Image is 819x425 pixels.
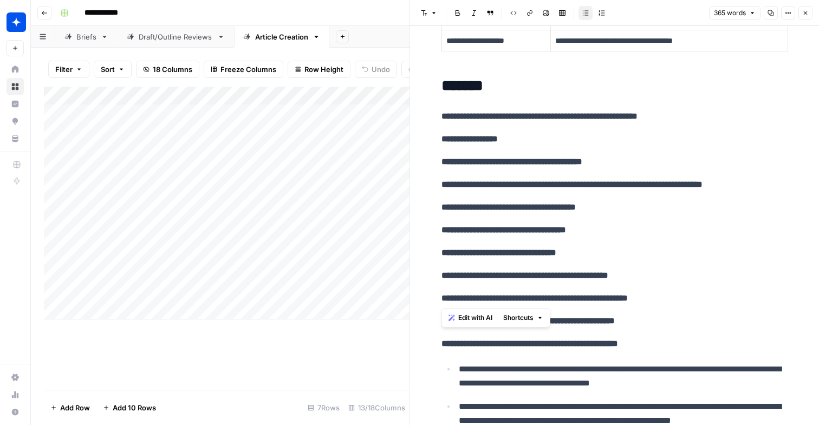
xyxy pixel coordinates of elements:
[6,386,24,403] a: Usage
[6,12,26,32] img: Wiz Logo
[304,64,343,75] span: Row Height
[55,64,73,75] span: Filter
[55,26,118,48] a: Briefs
[96,399,162,416] button: Add 10 Rows
[499,311,548,325] button: Shortcuts
[204,61,283,78] button: Freeze Columns
[220,64,276,75] span: Freeze Columns
[76,31,96,42] div: Briefs
[355,61,397,78] button: Undo
[6,403,24,421] button: Help + Support
[234,26,329,48] a: Article Creation
[44,399,96,416] button: Add Row
[6,369,24,386] a: Settings
[48,61,89,78] button: Filter
[60,402,90,413] span: Add Row
[458,313,492,323] span: Edit with AI
[94,61,132,78] button: Sort
[113,402,156,413] span: Add 10 Rows
[6,61,24,78] a: Home
[6,9,24,36] button: Workspace: Wiz
[6,130,24,147] a: Your Data
[136,61,199,78] button: 18 Columns
[6,78,24,95] a: Browse
[709,6,760,20] button: 365 words
[101,64,115,75] span: Sort
[118,26,234,48] a: Draft/Outline Reviews
[288,61,350,78] button: Row Height
[444,311,497,325] button: Edit with AI
[303,399,344,416] div: 7 Rows
[139,31,213,42] div: Draft/Outline Reviews
[714,8,746,18] span: 365 words
[6,95,24,113] a: Insights
[372,64,390,75] span: Undo
[344,399,409,416] div: 13/18 Columns
[503,313,534,323] span: Shortcuts
[255,31,308,42] div: Article Creation
[6,113,24,130] a: Opportunities
[153,64,192,75] span: 18 Columns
